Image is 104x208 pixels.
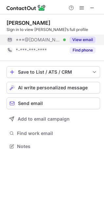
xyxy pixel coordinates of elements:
div: Sign in to view [PERSON_NAME]’s full profile [7,27,100,33]
button: Add to email campaign [7,113,100,125]
button: Reveal Button [70,37,95,43]
span: Add to email campaign [18,116,70,122]
span: AI write personalized message [18,85,88,90]
span: Notes [17,143,97,149]
button: save-profile-one-click [7,66,100,78]
button: Reveal Button [70,47,95,53]
button: Send email [7,97,100,109]
button: Find work email [7,129,100,138]
img: ContactOut v5.3.10 [7,4,46,12]
div: Save to List / ATS / CRM [18,69,89,75]
button: AI write personalized message [7,82,100,94]
span: Find work email [17,130,97,136]
span: Send email [18,101,43,106]
div: [PERSON_NAME] [7,20,50,26]
button: Notes [7,142,100,151]
span: ***@[DOMAIN_NAME] [16,37,61,43]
